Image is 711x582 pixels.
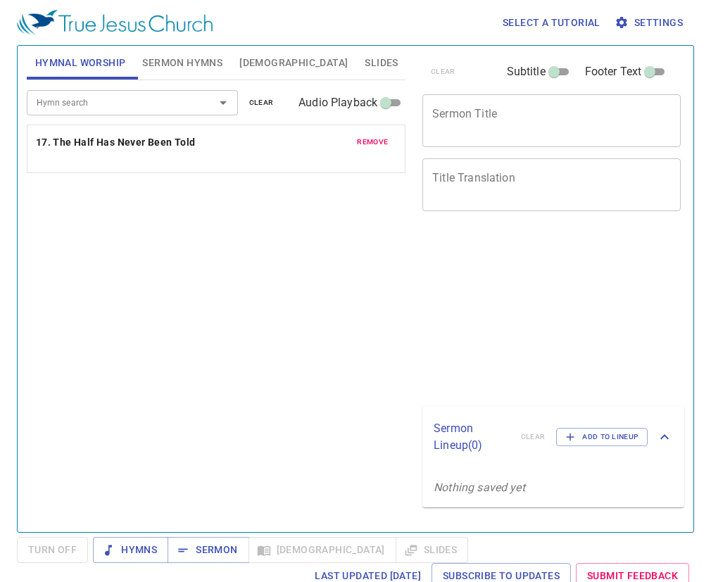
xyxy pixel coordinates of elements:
[417,226,631,400] iframe: from-child
[168,537,248,563] button: Sermon
[93,537,168,563] button: Hymns
[36,134,196,151] b: 17. The Half Has Never Been Told
[213,93,233,113] button: Open
[249,96,274,109] span: clear
[357,136,388,148] span: remove
[241,94,282,111] button: clear
[585,63,642,80] span: Footer Text
[422,406,684,468] div: Sermon Lineup(0)clearAdd to Lineup
[36,134,198,151] button: 17. The Half Has Never Been Told
[612,10,688,36] button: Settings
[104,541,157,559] span: Hymns
[239,54,348,72] span: [DEMOGRAPHIC_DATA]
[565,431,638,443] span: Add to Lineup
[497,10,606,36] button: Select a tutorial
[179,541,237,559] span: Sermon
[17,10,213,35] img: True Jesus Church
[617,14,683,32] span: Settings
[365,54,398,72] span: Slides
[507,63,546,80] span: Subtitle
[503,14,600,32] span: Select a tutorial
[348,134,396,151] button: remove
[298,94,377,111] span: Audio Playback
[35,54,126,72] span: Hymnal Worship
[142,54,222,72] span: Sermon Hymns
[556,428,648,446] button: Add to Lineup
[434,420,510,454] p: Sermon Lineup ( 0 )
[434,481,525,494] i: Nothing saved yet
